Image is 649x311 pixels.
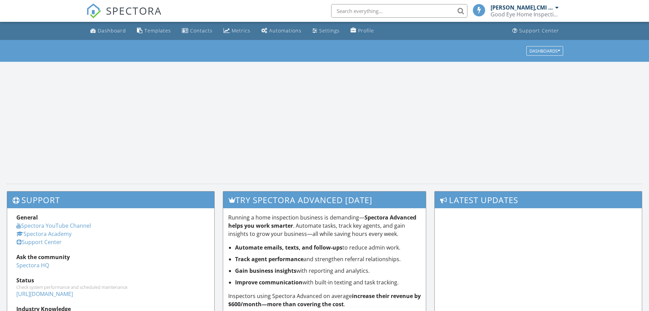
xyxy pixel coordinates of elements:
[86,3,101,18] img: The Best Home Inspection Software - Spectora
[228,292,421,308] p: Inspectors using Spectora Advanced on average .
[88,25,129,37] a: Dashboard
[16,222,91,229] a: Spectora YouTube Channel
[491,4,554,11] div: [PERSON_NAME],CMI OHI.2019004720
[331,4,467,18] input: Search everything...
[16,276,205,284] div: Status
[235,244,342,251] strong: Automate emails, texts, and follow-ups
[223,192,426,208] h3: Try spectora advanced [DATE]
[358,27,374,34] div: Profile
[235,255,421,263] li: and strengthen referral relationships.
[348,25,377,37] a: Company Profile
[259,25,304,37] a: Automations (Basic)
[16,253,205,261] div: Ask the community
[190,27,213,34] div: Contacts
[16,261,49,269] a: Spectora HQ
[526,46,563,56] button: Dashboards
[491,11,559,18] div: Good Eye Home Inspections, Sewer Scopes & Mold Testing
[235,267,421,275] li: with reporting and analytics.
[106,3,162,18] span: SPECTORA
[221,25,253,37] a: Metrics
[16,284,205,290] div: Check system performance and scheduled maintenance.
[235,255,304,263] strong: Track agent performance
[310,25,342,37] a: Settings
[235,279,303,286] strong: Improve communication
[134,25,174,37] a: Templates
[228,214,416,229] strong: Spectora Advanced helps you work smarter
[86,9,162,24] a: SPECTORA
[228,292,421,308] strong: increase their revenue by $600/month—more than covering the cost
[16,230,72,238] a: Spectora Academy
[144,27,171,34] div: Templates
[510,25,562,37] a: Support Center
[235,278,421,286] li: with built-in texting and task tracking.
[16,238,62,246] a: Support Center
[319,27,340,34] div: Settings
[435,192,642,208] h3: Latest Updates
[235,243,421,252] li: to reduce admin work.
[98,27,126,34] div: Dashboard
[179,25,215,37] a: Contacts
[16,214,38,221] strong: General
[16,290,73,298] a: [URL][DOMAIN_NAME]
[269,27,302,34] div: Automations
[228,213,421,238] p: Running a home inspection business is demanding— . Automate tasks, track key agents, and gain ins...
[235,267,296,274] strong: Gain business insights
[7,192,214,208] h3: Support
[232,27,250,34] div: Metrics
[519,27,559,34] div: Support Center
[529,48,560,53] div: Dashboards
